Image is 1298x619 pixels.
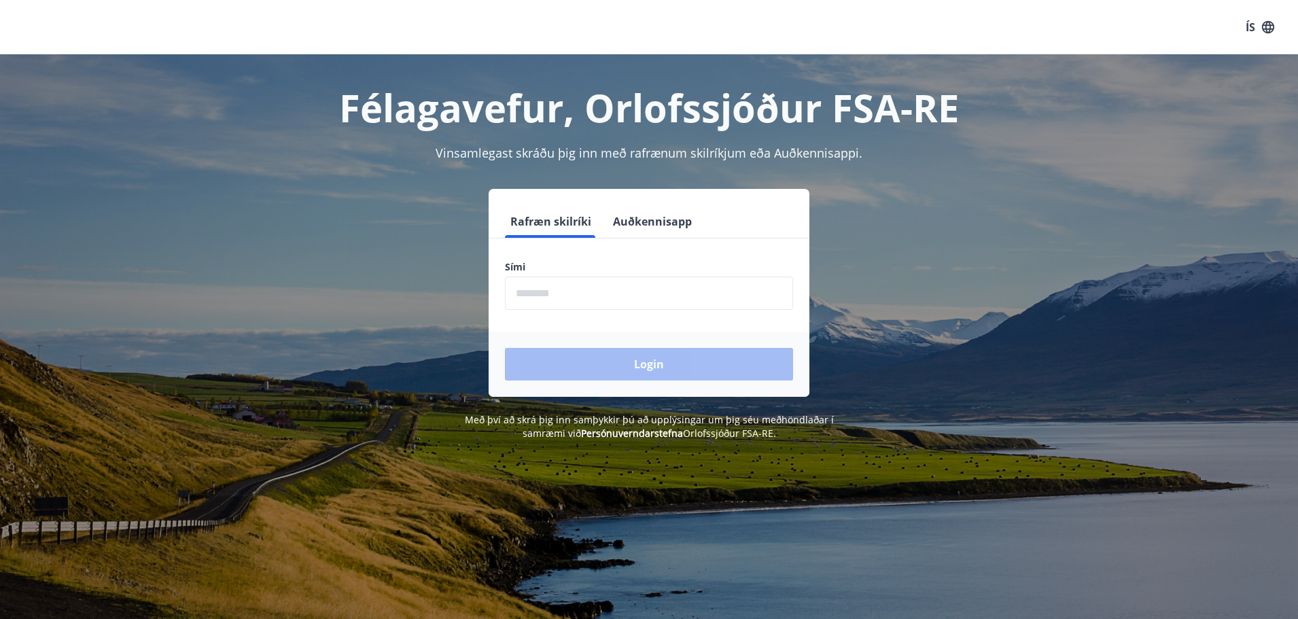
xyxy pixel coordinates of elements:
[176,82,1122,133] h1: Félagavefur, Orlofssjóður FSA-RE
[505,205,597,238] button: Rafræn skilríki
[505,260,793,274] label: Sími
[581,427,683,440] a: Persónuverndarstefna
[1238,15,1282,39] button: ÍS
[436,145,862,161] span: Vinsamlegast skráðu þig inn með rafrænum skilríkjum eða Auðkennisappi.
[465,413,834,440] span: Með því að skrá þig inn samþykkir þú að upplýsingar um þig séu meðhöndlaðar í samræmi við Orlofss...
[608,205,697,238] button: Auðkennisapp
